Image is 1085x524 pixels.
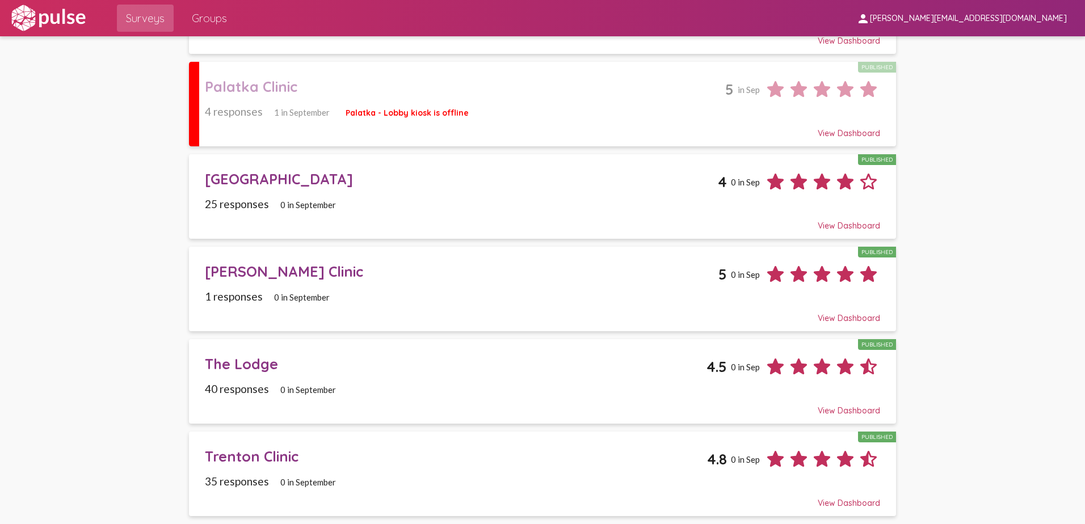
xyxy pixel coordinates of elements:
div: View Dashboard [205,488,881,508]
span: 4 [718,173,727,191]
span: 1 in September [274,107,330,117]
span: 25 responses [205,197,269,210]
span: 35 responses [205,475,269,488]
span: 4.8 [707,450,727,468]
a: Palatka ClinicPublished5in Sep4 responses1 in SeptemberPalatka - Lobby kiosk is offlineView Dashb... [189,62,895,146]
div: View Dashboard [205,210,881,231]
button: [PERSON_NAME][EMAIL_ADDRESS][DOMAIN_NAME] [847,7,1076,28]
span: in Sep [738,84,760,95]
div: Published [858,62,896,73]
a: Groups [183,5,236,32]
div: View Dashboard [205,118,881,138]
div: [GEOGRAPHIC_DATA] [205,170,718,188]
span: Groups [192,8,227,28]
span: Surveys [126,8,165,28]
span: 1 responses [205,290,263,303]
span: [PERSON_NAME][EMAIL_ADDRESS][DOMAIN_NAME] [870,14,1067,24]
a: [PERSON_NAME] ClinicPublished50 in Sep1 responses0 in SeptemberView Dashboard [189,247,895,331]
a: Trenton ClinicPublished4.80 in Sep35 responses0 in SeptemberView Dashboard [189,432,895,516]
div: Published [858,154,896,165]
span: 0 in September [274,292,330,302]
a: [GEOGRAPHIC_DATA]Published40 in Sep25 responses0 in SeptemberView Dashboard [189,154,895,239]
span: 0 in Sep [731,454,760,464]
span: 0 in September [280,384,336,395]
span: 4 responses [205,105,263,118]
span: 0 in September [280,200,336,210]
span: 4.5 [706,358,727,375]
img: white-logo.svg [9,4,87,32]
span: 0 in Sep [731,269,760,280]
div: Published [858,432,896,442]
div: View Dashboard [205,395,881,416]
div: The Lodge [205,355,707,373]
a: The LodgePublished4.50 in Sep40 responses0 in SeptemberView Dashboard [189,339,895,424]
a: Surveys [117,5,174,32]
div: Palatka Clinic [205,78,726,95]
span: Palatka - Lobby kiosk is offline [346,108,469,118]
div: Published [858,247,896,257]
span: 5 [725,81,734,98]
span: 40 responses [205,382,269,395]
span: 5 [718,265,727,283]
mat-icon: person [856,12,870,26]
span: 0 in Sep [731,362,760,372]
div: Trenton Clinic [205,447,708,465]
span: 0 in September [280,477,336,487]
div: View Dashboard [205,303,881,323]
span: 0 in Sep [731,177,760,187]
div: Published [858,339,896,350]
div: [PERSON_NAME] Clinic [205,263,719,280]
